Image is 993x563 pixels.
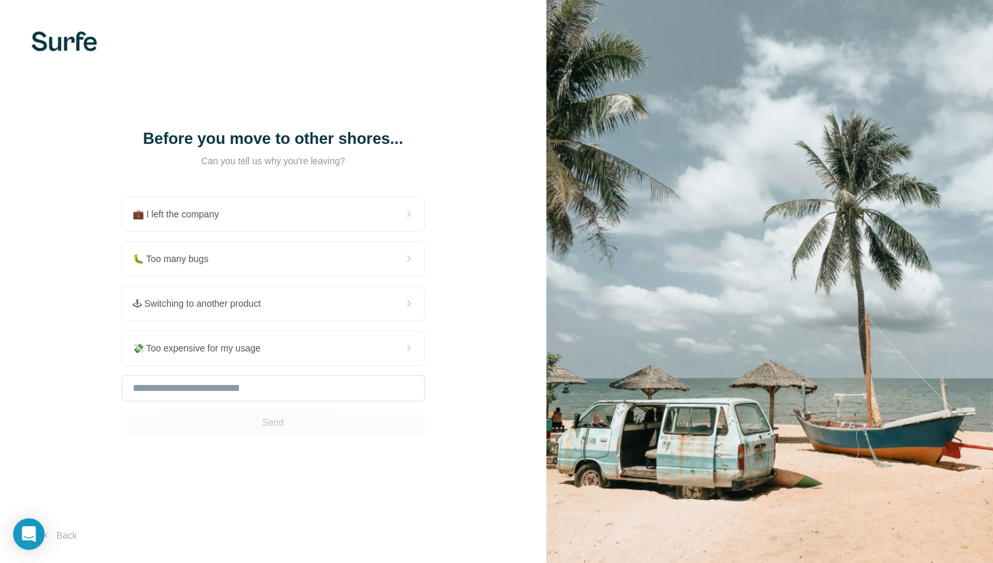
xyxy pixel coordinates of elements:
[133,208,229,221] span: 💼 I left the company
[133,297,271,310] span: 🕹 Switching to another product
[32,32,97,51] img: Surfe's logo
[13,518,45,550] div: Open Intercom Messenger
[133,342,271,355] span: 💸 Too expensive for my usage
[32,524,86,547] button: Back
[142,128,405,149] h1: Before you move to other shores...
[133,252,219,265] span: 🐛 Too many bugs
[142,154,405,168] p: Can you tell us why you're leaving?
